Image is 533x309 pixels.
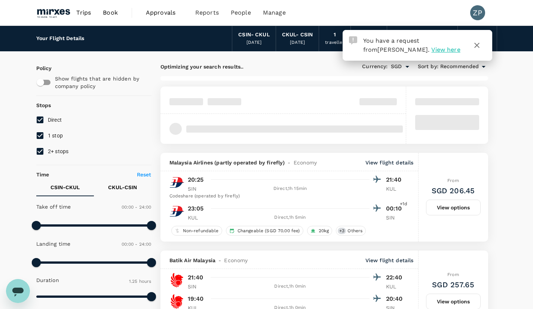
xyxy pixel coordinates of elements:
span: Manage [263,8,286,17]
span: Economy [224,257,248,264]
span: Malaysia Airlines (partly operated by firefly) [169,159,285,166]
p: SIN [188,185,206,193]
span: 2+ stops [48,148,69,154]
span: Recommended [440,63,479,71]
p: Time [36,171,49,178]
span: Approvals [146,8,183,17]
div: 20kg [307,226,333,236]
img: Approval Request [349,36,357,45]
h6: SGD 257.65 [432,279,474,291]
span: Reports [195,8,219,17]
span: View here [431,46,460,53]
p: Duration [36,276,59,284]
p: Landing time [36,240,71,248]
div: [DATE] [246,39,261,46]
span: 20kg [316,228,332,234]
div: +3Others [336,226,366,236]
p: Reset [137,171,151,178]
p: KUL [386,283,405,290]
div: CKUL - CSIN [282,31,313,39]
h6: SGD 206.45 [432,185,475,197]
p: SIN [386,214,405,221]
p: Show flights that are hidden by company policy [55,75,146,90]
div: Codeshare (operated by firefly) [169,193,405,200]
span: - [215,257,224,264]
span: Changeable (SGD 70.00 fee) [235,228,303,234]
div: traveller [325,39,344,46]
span: 00:00 - 24:00 [122,205,151,210]
img: OD [169,294,184,309]
div: CSIN - CKUL [238,31,270,39]
p: Take off time [36,203,71,210]
p: 21:40 [386,175,405,184]
img: MH [169,204,184,219]
span: + 3 [338,228,346,234]
p: CSIN - CKUL [50,184,80,191]
p: KUL [386,185,405,193]
div: Your Flight Details [36,34,85,43]
p: KUL [188,214,206,221]
p: 19:40 [188,294,204,303]
div: Direct , 1h 5min [211,214,370,221]
span: 1.25 hours [129,279,151,284]
iframe: Button to launch messaging window [6,279,30,303]
span: Sort by : [418,63,438,71]
span: [PERSON_NAME] [377,46,428,53]
span: From [447,178,459,183]
p: Policy [36,64,43,72]
button: Open [402,61,413,72]
p: CKUL - CSIN [108,184,137,191]
span: Trips [76,8,91,17]
span: Direct [48,117,62,123]
div: Changeable (SGD 70.00 fee) [226,226,303,236]
span: +1d [400,200,407,208]
span: People [231,8,251,17]
p: 21:40 [188,273,203,282]
span: Non-refundable [180,228,222,234]
span: 1 stop [48,133,63,139]
div: ZP [470,5,485,20]
div: [DATE] [290,39,305,46]
span: 00:00 - 24:00 [122,242,151,247]
span: Currency : [362,63,388,71]
div: Direct , 1h 15min [211,185,370,193]
img: MH [169,175,184,190]
div: Direct , 1h 0min [211,283,370,290]
img: OD [169,273,184,288]
p: Optimizing your search results.. [160,63,324,70]
div: 1 [334,31,336,39]
p: 20:40 [386,294,405,303]
span: - [285,159,293,166]
strong: Stops [36,102,51,108]
span: Economy [294,159,317,166]
span: Others [344,228,365,234]
p: View flight details [365,159,414,166]
span: You have a request from . [363,37,430,53]
p: SIN [188,283,206,290]
button: View options [426,200,481,215]
p: 23:05 [188,204,204,213]
span: Book [103,8,118,17]
img: Mirxes Holding Pte Ltd [36,4,71,21]
span: Batik Air Malaysia [169,257,216,264]
p: View flight details [365,257,414,264]
span: From [447,272,459,277]
p: 22:40 [386,273,405,282]
p: 00:10 [386,204,405,213]
p: 20:25 [188,175,204,184]
div: Non-refundable [171,226,222,236]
